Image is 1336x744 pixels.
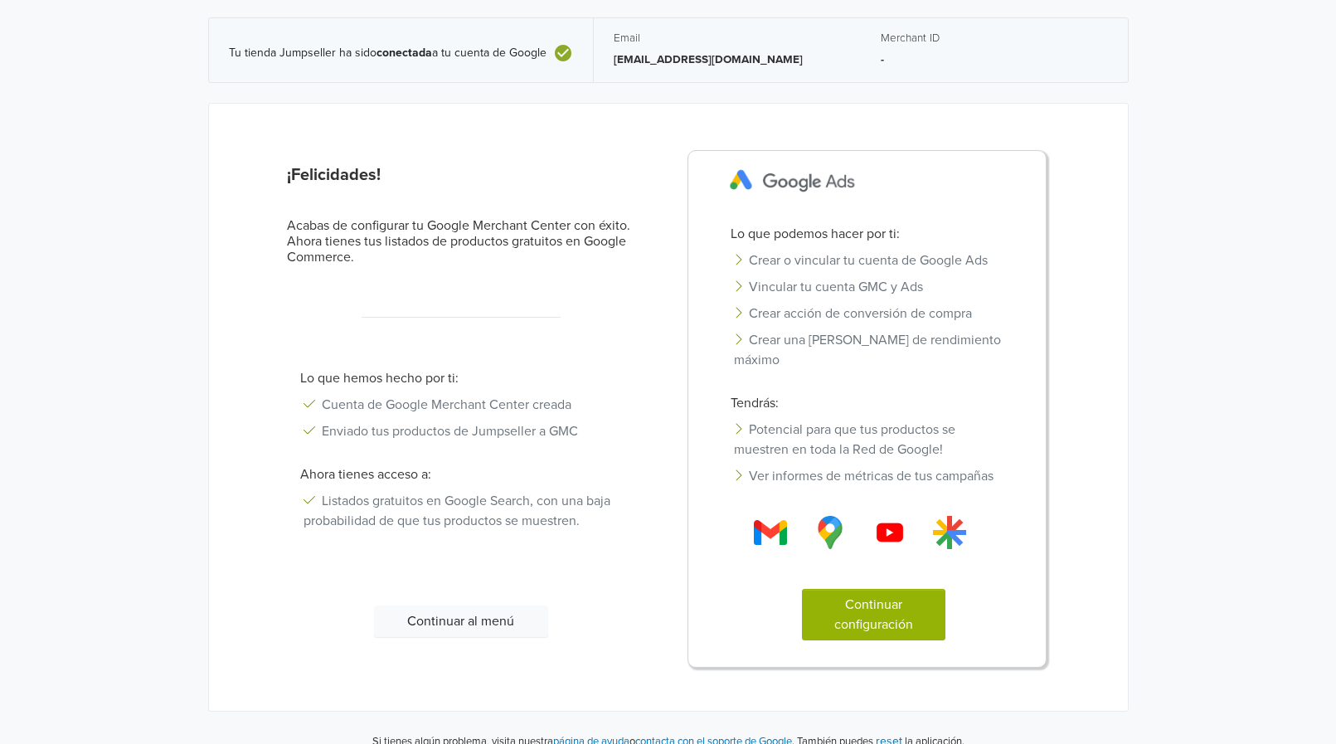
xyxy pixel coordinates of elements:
button: Continuar al menú [374,605,548,637]
p: Ahora tienes acceso a: [287,464,636,484]
li: Cuenta de Google Merchant Center creada [287,391,636,418]
img: Gmail Logo [814,516,847,549]
li: Potencial para que tus productos se muestren en toda la Red de Google! [717,416,1029,463]
img: Gmail Logo [933,516,966,549]
h6: Acabas de configurar tu Google Merchant Center con éxito. Ahora tienes tus listados de productos ... [287,218,636,266]
li: Crear o vincular tu cuenta de Google Ads [717,247,1029,274]
h5: Merchant ID [881,32,1108,45]
p: - [881,51,1108,68]
p: Lo que hemos hecho por ti: [287,368,636,388]
p: [EMAIL_ADDRESS][DOMAIN_NAME] [614,51,841,68]
img: Google Ads Logo [717,158,867,205]
li: Crear acción de conversión de compra [717,300,1029,327]
img: Gmail Logo [754,516,787,549]
li: Crear una [PERSON_NAME] de rendimiento máximo [717,327,1029,373]
h5: Email [614,32,841,45]
button: Continuar configuración [802,589,945,640]
p: Tendrás: [717,393,1029,413]
b: conectada [377,46,432,60]
li: Ver informes de métricas de tus campañas [717,463,1029,489]
li: Listados gratuitos en Google Search, con una baja probabilidad de que tus productos se muestren. [287,488,636,534]
li: Vincular tu cuenta GMC y Ads [717,274,1029,300]
li: Enviado tus productos de Jumpseller a GMC [287,418,636,445]
img: Gmail Logo [873,516,906,549]
p: Lo que podemos hacer por ti: [717,224,1029,244]
h5: ¡Felicidades! [287,165,636,185]
span: Tu tienda Jumpseller ha sido a tu cuenta de Google [229,46,547,61]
